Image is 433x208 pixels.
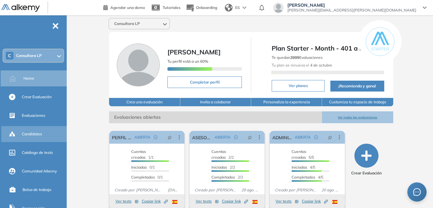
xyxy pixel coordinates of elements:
button: pushpin [163,132,177,142]
span: 2/2 [211,175,243,180]
button: Crear Evaluación [351,144,382,176]
a: Agendar una demo [103,3,145,11]
button: Onboarding [186,1,217,15]
span: [PERSON_NAME][EMAIL_ADDRESS][PERSON_NAME][DOMAIN_NAME] [287,8,416,13]
span: 2/2 [211,165,235,170]
img: ESP [252,200,258,204]
b: 3999 [290,55,299,60]
span: Creado por: [PERSON_NAME] [112,187,165,193]
img: arrow [242,6,246,9]
span: ES [235,5,240,11]
button: Ver tests [115,197,139,205]
span: [PERSON_NAME] [167,48,221,56]
span: 20 ago. 2025 [319,187,342,193]
span: pushpin [167,135,172,140]
button: Invita a colaborar [180,98,251,106]
button: pushpin [323,132,337,142]
span: Tu perfil está a un 60% [167,59,208,64]
span: check-circle [154,135,157,139]
span: [PERSON_NAME] [287,3,416,8]
span: Crear Evaluación [351,170,382,176]
span: Cuentas creadas [131,149,146,160]
span: 2/2 [211,149,234,160]
span: Tu plan se renueva el [272,63,332,68]
span: Bolsa de trabajo [22,187,51,193]
button: Copiar link [222,197,248,205]
button: Copiar link [302,197,328,205]
span: 1/1 [131,149,154,160]
span: Home [23,76,34,81]
span: Iniciadas [131,165,147,170]
a: ADMINISTRATIVO CONTABLE [272,131,292,144]
button: Copiar link [142,197,168,205]
span: C [8,53,11,58]
img: Logo [1,4,40,12]
span: Evaluaciones [22,113,45,118]
button: Ver todas las evaluaciones [322,111,393,123]
span: Crear Evaluación [22,94,52,100]
a: PERFIL OPERATIVO [112,131,132,144]
span: check-circle [314,135,318,139]
span: Completados [292,175,315,180]
span: message [413,188,421,196]
span: ABIERTA [215,134,231,140]
span: 5/5 [292,149,314,160]
span: 0/1 [131,175,163,180]
button: ¡Recomienda y gana! [330,81,384,92]
span: Copiar link [302,198,328,204]
button: Ver planes [272,80,324,92]
button: Completar perfil [167,76,242,88]
img: ESP [172,200,177,204]
span: Creado por: [PERSON_NAME] [272,187,319,193]
span: 4/5 [292,165,315,170]
span: 0/1 [131,165,155,170]
span: pushpin [328,135,332,140]
span: Completados [131,175,155,180]
span: ABIERTA [295,134,311,140]
span: Cuentas creadas [211,149,226,160]
button: pushpin [243,132,257,142]
img: world [225,4,233,12]
span: check-circle [234,135,238,139]
span: pushpin [248,135,252,140]
span: Completados [211,175,235,180]
img: ESP [332,200,337,204]
span: Candidatos [22,131,42,137]
span: Te quedan Evaluaciones [272,55,323,60]
span: Catálogo de tests [22,150,53,156]
span: Agendar una demo [110,5,145,10]
button: Personaliza la experiencia [251,98,322,106]
b: 4 de octubre [309,63,332,68]
button: Customiza tu espacio de trabajo [322,98,393,106]
span: Copiar link [142,198,168,204]
img: Foto de perfil [117,44,160,86]
span: Iniciadas [211,165,227,170]
button: Ver tests [196,197,219,205]
span: Onboarding [196,5,217,10]
span: Comunidad Alkemy [22,168,57,174]
button: Ver tests [276,197,299,205]
span: Consultora LP [16,53,42,58]
button: Crea una evaluación [109,98,180,106]
span: Iniciadas [292,165,307,170]
span: ABIERTA [134,134,150,140]
span: Consultora LP [114,21,140,26]
span: Creado por: [PERSON_NAME] [192,187,239,193]
span: Cuentas creadas [292,149,306,160]
a: ASESOR COMERCIAL [192,131,212,144]
span: [DATE] [165,187,182,193]
span: 4/5 [292,175,323,180]
span: Tutoriales [163,5,181,10]
span: Evaluaciones abiertas [109,111,322,123]
span: Plan Starter - Month - 401 a 500 [272,44,384,53]
span: 29 ago. 2025 [239,187,262,193]
span: Copiar link [222,198,248,204]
